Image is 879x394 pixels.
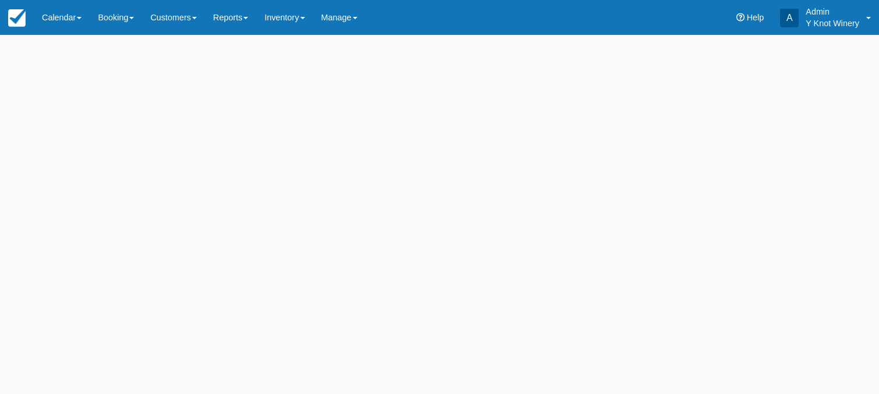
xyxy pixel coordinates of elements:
i: Help [736,13,745,22]
p: Y Knot Winery [806,17,859,29]
p: Admin [806,6,859,17]
div: A [780,9,799,27]
span: Help [747,13,764,22]
img: checkfront-main-nav-mini-logo.png [8,9,26,27]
